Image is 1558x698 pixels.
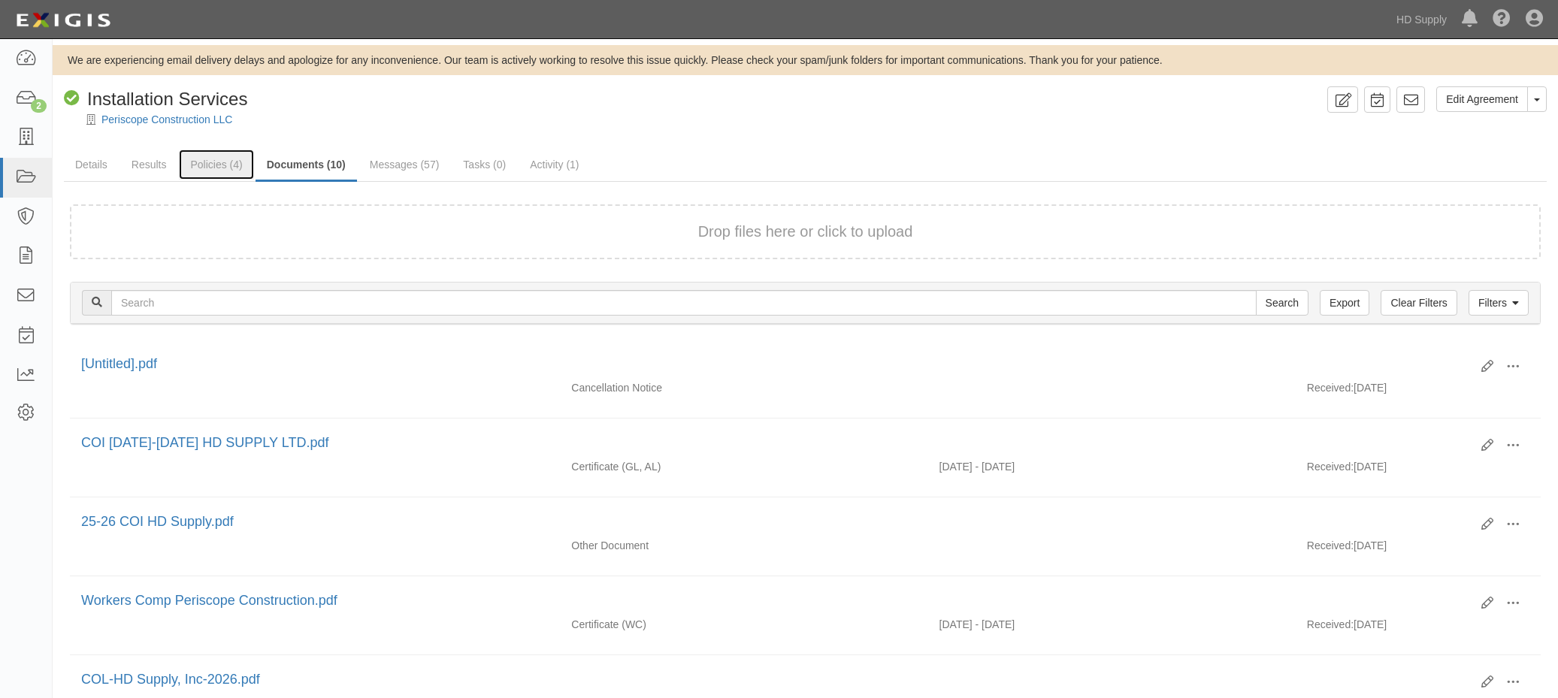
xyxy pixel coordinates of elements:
[81,512,1470,532] div: 25-26 COI HD Supply.pdf
[1307,617,1354,632] p: Received:
[81,514,234,529] a: 25-26 COI HD Supply.pdf
[1307,459,1354,474] p: Received:
[11,7,115,34] img: logo-5460c22ac91f19d4615b14bd174203de0afe785f0fc80cf4dbbc73dc1793850b.png
[1469,290,1529,316] a: Filters
[179,150,253,180] a: Policies (4)
[64,150,119,180] a: Details
[519,150,590,180] a: Activity (1)
[1256,290,1308,316] input: Search
[928,380,1296,381] div: Effective - Expiration
[64,86,247,112] div: Installation Services
[101,113,232,125] a: Periscope Construction LLC
[1389,5,1454,35] a: HD Supply
[81,591,1470,611] div: Workers Comp Periscope Construction.pdf
[111,290,1257,316] input: Search
[81,672,260,687] a: COL-HD Supply, Inc-2026.pdf
[1296,617,1541,639] div: [DATE]
[1320,290,1369,316] a: Export
[64,91,80,107] i: Compliant
[358,150,451,180] a: Messages (57)
[698,221,913,243] button: Drop files here or click to upload
[452,150,517,180] a: Tasks (0)
[1436,86,1528,112] a: Edit Agreement
[1296,380,1541,403] div: [DATE]
[256,150,357,182] a: Documents (10)
[1307,538,1354,553] p: Received:
[1307,380,1354,395] p: Received:
[81,356,157,371] a: [Untitled].pdf
[560,380,927,395] div: Cancellation Notice
[560,617,927,632] div: Workers Compensation/Employers Liability
[81,593,337,608] a: Workers Comp Periscope Construction.pdf
[81,434,1470,453] div: COI 2025-2026 HD SUPPLY LTD.pdf
[928,459,1296,474] div: Effective 03/07/2025 - Expiration 08/26/2025
[31,99,47,113] div: 2
[1296,459,1541,482] div: [DATE]
[1296,538,1541,561] div: [DATE]
[560,459,927,474] div: General Liability Auto Liability
[928,617,1296,632] div: Effective 06/20/2025 - Expiration 06/20/2026
[81,670,1470,690] div: COL-HD Supply, Inc-2026.pdf
[81,435,328,450] a: COI [DATE]-[DATE] HD SUPPLY LTD.pdf
[928,538,1296,539] div: Effective - Expiration
[87,89,247,109] span: Installation Services
[560,538,927,553] div: Other Document
[1493,11,1511,29] i: Help Center - Complianz
[120,150,178,180] a: Results
[53,53,1558,68] div: We are experiencing email delivery delays and apologize for any inconvenience. Our team is active...
[1381,290,1457,316] a: Clear Filters
[81,355,1470,374] div: [Untitled].pdf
